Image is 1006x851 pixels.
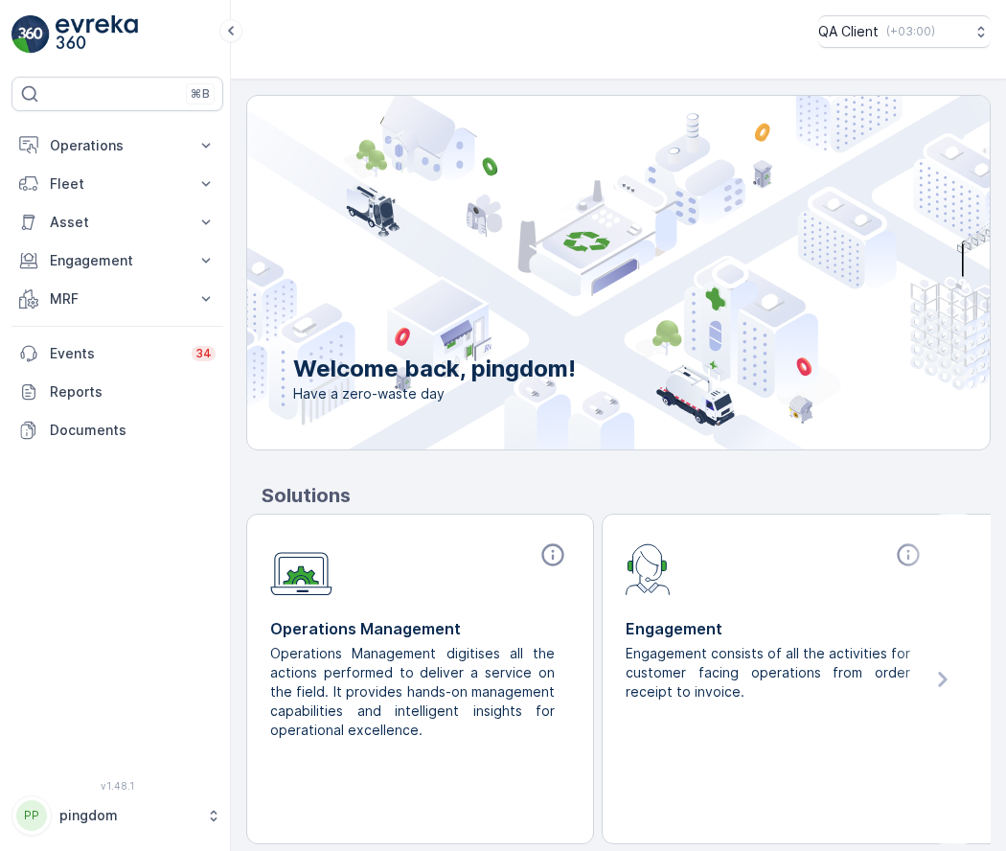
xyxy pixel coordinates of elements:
[11,334,223,373] a: Events34
[59,806,196,825] p: pingdom
[56,15,138,54] img: logo_light-DOdMpM7g.png
[11,165,223,203] button: Fleet
[50,289,185,309] p: MRF
[626,541,671,595] img: module-icon
[11,126,223,165] button: Operations
[818,22,879,41] p: QA Client
[16,800,47,831] div: PP
[293,354,576,384] p: Welcome back, pingdom!
[50,344,180,363] p: Events
[11,411,223,449] a: Documents
[262,481,991,510] p: Solutions
[50,136,185,155] p: Operations
[161,96,990,449] img: city illustration
[293,384,576,403] span: Have a zero-waste day
[626,617,926,640] p: Engagement
[50,174,185,194] p: Fleet
[11,780,223,792] span: v 1.48.1
[886,24,935,39] p: ( +03:00 )
[50,213,185,232] p: Asset
[11,795,223,836] button: PPpingdom
[11,203,223,241] button: Asset
[195,346,212,361] p: 34
[11,280,223,318] button: MRF
[270,541,332,596] img: module-icon
[626,644,910,701] p: Engagement consists of all the activities for customer facing operations from order receipt to in...
[50,251,185,270] p: Engagement
[11,373,223,411] a: Reports
[191,86,210,102] p: ⌘B
[50,421,216,440] p: Documents
[270,617,570,640] p: Operations Management
[50,382,216,402] p: Reports
[11,241,223,280] button: Engagement
[270,644,555,740] p: Operations Management digitises all the actions performed to deliver a service on the field. It p...
[11,15,50,54] img: logo
[818,15,991,48] button: QA Client(+03:00)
